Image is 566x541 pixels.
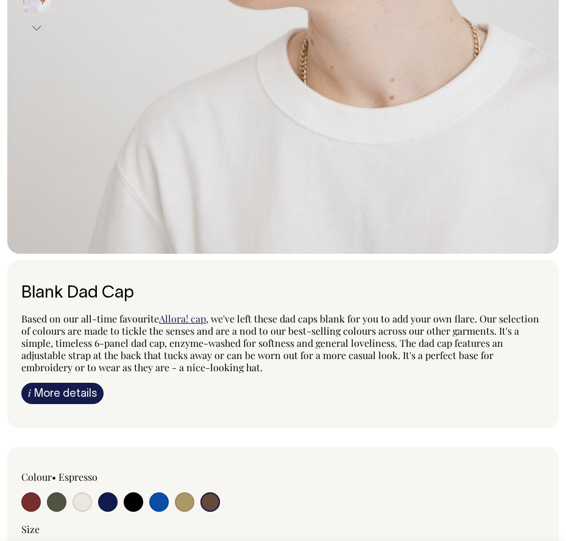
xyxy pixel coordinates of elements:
div: Size [21,523,545,536]
span: • [52,470,56,483]
span: , we've left these dad caps blank for you to add your own flare. Our selection of colours are mad... [21,312,539,374]
span: i [28,386,31,399]
h6: Blank Dad Cap [21,284,545,303]
a: iMore details [21,383,104,404]
button: Next [27,16,46,40]
span: Based on our all-time favourite [21,312,159,325]
label: Espresso [58,470,97,483]
a: Allora! cap [159,312,206,325]
div: Colour [21,471,231,483]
